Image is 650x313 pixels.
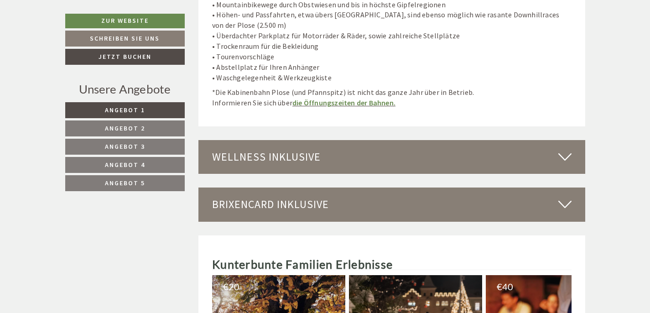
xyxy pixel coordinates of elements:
[65,81,185,98] div: Unsere Angebote
[105,179,145,187] span: Angebot 5
[105,124,145,132] span: Angebot 2
[305,240,359,256] button: Senden
[7,25,149,53] div: Guten Tag, wie können wir Ihnen helfen?
[105,142,145,151] span: Angebot 3
[497,282,612,291] div: 40
[14,45,145,51] small: 15:20
[65,49,185,65] a: Jetzt buchen
[14,27,145,34] div: [GEOGRAPHIC_DATA]
[223,282,338,291] div: 20
[497,282,502,291] span: €
[292,98,395,107] a: die Öffnungszeiten der Bahnen.
[158,7,201,23] div: Sonntag
[65,31,185,47] a: Schreiben Sie uns
[198,188,585,221] div: BrixenCard inklusive
[105,161,145,169] span: Angebot 4
[105,106,145,114] span: Angebot 1
[198,140,585,174] div: Wellness inklusive
[65,14,185,28] a: Zur Website
[223,282,229,291] span: €
[212,258,572,271] h2: Kunterbunte Familien Erlebnisse
[212,87,572,108] p: *Die Kabinenbahn Plose (und Pfannspitz) ist nicht das ganze Jahr über in Betrieb. Informieren Sie...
